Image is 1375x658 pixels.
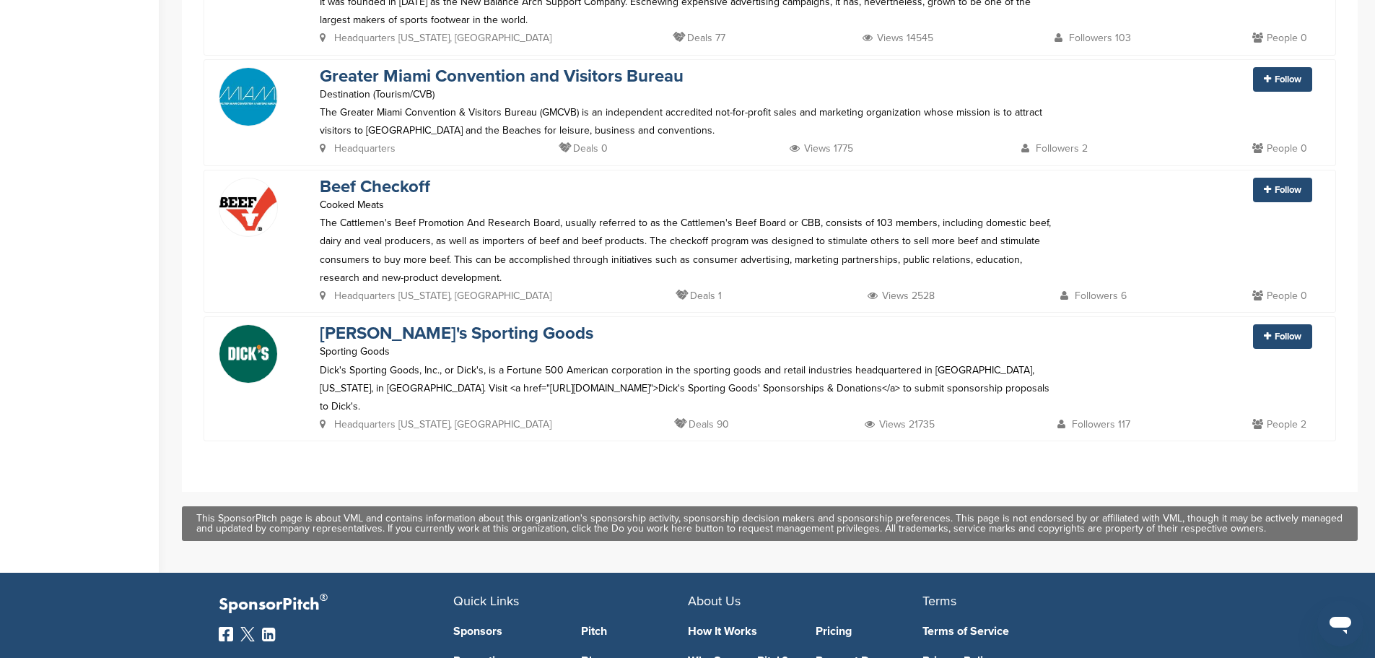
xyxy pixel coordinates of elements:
[320,287,551,305] p: Headquarters [US_STATE], [GEOGRAPHIC_DATA]
[688,593,741,609] span: About Us
[453,593,519,609] span: Quick Links
[320,342,593,360] p: Sporting Goods
[1252,139,1307,157] p: People 0
[219,178,277,231] img: Data
[320,66,684,87] a: Greater Miami Convention and Visitors Bureau
[1021,139,1088,157] p: Followers 2
[1252,415,1306,433] p: People 2
[676,287,722,305] p: Deals 1
[922,625,1135,637] a: Terms of Service
[1253,324,1312,349] a: Follow
[219,325,277,383] img: Aiv43rud 400x400
[1060,287,1127,305] p: Followers 6
[581,625,688,637] a: Pitch
[1252,29,1307,47] p: People 0
[453,625,560,637] a: Sponsors
[1253,178,1312,202] a: Follow
[320,589,328,607] span: ®
[219,627,233,641] img: Facebook
[863,29,933,47] p: Views 14545
[320,196,430,214] p: Cooked Meats
[816,625,922,637] a: Pricing
[240,627,255,641] img: Twitter
[674,415,729,433] p: Deals 90
[1057,415,1130,433] p: Followers 117
[1253,67,1312,92] a: Follow
[219,594,453,615] p: SponsorPitch
[320,214,1052,287] p: The Cattlemen's Beef Promotion And Research Board, usually referred to as the Cattlemen's Beef Bo...
[559,139,608,157] p: Deals 0
[219,68,277,126] img: 600483 508380562540962 1933679389 n
[320,176,430,197] a: Beef Checkoff
[865,415,935,433] p: Views 21735
[922,593,956,609] span: Terms
[196,514,1343,534] div: This SponsorPitch page is about VML and contains information about this organization's sponsorshi...
[320,85,684,103] p: Destination (Tourism/CVB)
[790,139,853,157] p: Views 1775
[673,29,725,47] p: Deals 77
[868,287,935,305] p: Views 2528
[320,361,1052,416] p: Dick's Sporting Goods, Inc., or Dick's, is a Fortune 500 American corporation in the sporting goo...
[1252,287,1307,305] p: People 0
[320,103,1052,139] p: The Greater Miami Convention & Visitors Bureau (GMCVB) is an independent accredited not-for-profi...
[1055,29,1131,47] p: Followers 103
[320,139,396,157] p: Headquarters
[1317,600,1363,646] iframe: Button to launch messaging window
[320,29,551,47] p: Headquarters [US_STATE], [GEOGRAPHIC_DATA]
[688,625,795,637] a: How It Works
[320,323,593,344] a: [PERSON_NAME]'s Sporting Goods
[320,415,551,433] p: Headquarters [US_STATE], [GEOGRAPHIC_DATA]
